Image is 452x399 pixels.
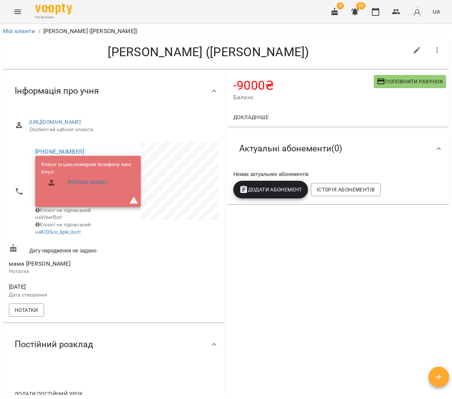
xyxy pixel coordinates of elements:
p: Дата створення [9,291,112,299]
span: Клієнт не підписаний на ViberBot! [35,207,91,220]
div: Актуальні абонементи(0) [227,130,449,168]
span: [DATE] [9,283,112,291]
img: avatar_s.png [412,7,422,17]
button: Додати Абонемент [233,181,308,198]
div: Постійний розклад [3,326,225,363]
span: Докладніше [233,113,269,122]
button: Історія абонементів [311,183,381,196]
span: UA [433,8,440,15]
ul: Клієнт із цим номером телефону вже існує: [41,161,135,193]
span: Баланс [233,93,374,102]
span: Нотатки [15,306,38,314]
span: Особистий кабінет клієнта [29,126,213,133]
button: Нотатки [9,303,44,317]
p: [PERSON_NAME] ([PERSON_NAME]) [43,27,137,36]
div: Інформація про учня [3,72,225,110]
button: Menu [9,3,26,21]
button: UA [430,5,443,18]
span: мама [PERSON_NAME] [9,260,71,267]
img: Voopty Logo [35,4,72,14]
span: Додати Абонемент [239,185,302,194]
a: KIDSco_lipki_bot [41,229,79,235]
p: Нотатка [9,268,112,275]
a: Мої клієнти [3,28,35,35]
span: Додати постійний урок [15,389,83,398]
span: 5 [337,2,344,10]
span: Інформація про учня [15,85,99,97]
span: Поповнити рахунок [377,77,443,86]
button: Докладніше [230,111,272,124]
button: Поповнити рахунок [374,75,446,88]
h4: -9000 ₴ [233,78,374,93]
span: Історія абонементів [317,185,375,194]
a: [URL][DOMAIN_NAME] [29,119,81,125]
div: Дату народження не задано [7,242,114,256]
nav: breadcrumb [3,27,449,36]
li: / [38,27,40,36]
a: [PHONE_NUMBER] [35,148,84,155]
a: [PERSON_NAME] [68,179,107,186]
span: Постійний розклад [15,339,93,350]
h4: [PERSON_NAME] ([PERSON_NAME]) [9,44,408,60]
div: Немає актуальних абонементів [232,169,445,179]
span: 20 [356,2,366,10]
span: Клієнт не підписаний на ! [35,222,91,235]
span: For Business [35,15,72,20]
span: Актуальні абонементи ( 0 ) [239,143,342,154]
